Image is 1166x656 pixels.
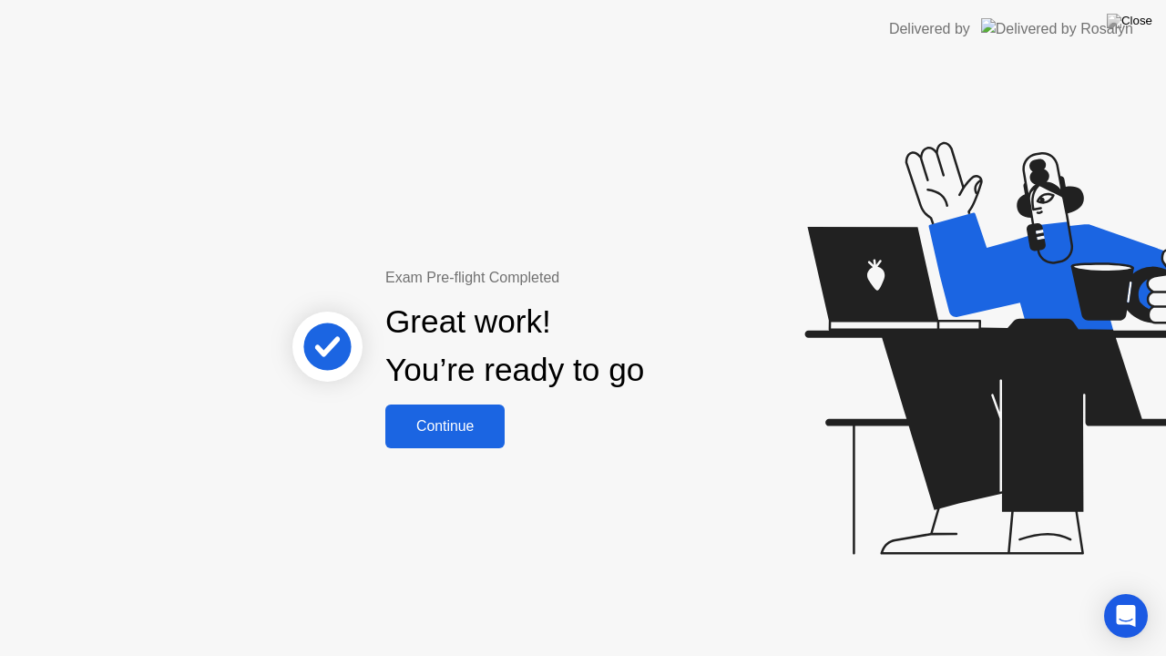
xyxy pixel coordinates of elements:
div: Delivered by [889,18,970,40]
button: Continue [385,405,505,448]
div: Exam Pre-flight Completed [385,267,762,289]
div: Open Intercom Messenger [1104,594,1148,638]
img: Delivered by Rosalyn [981,18,1133,39]
div: Continue [391,418,499,435]
div: Great work! You’re ready to go [385,298,644,395]
img: Close [1107,14,1152,28]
